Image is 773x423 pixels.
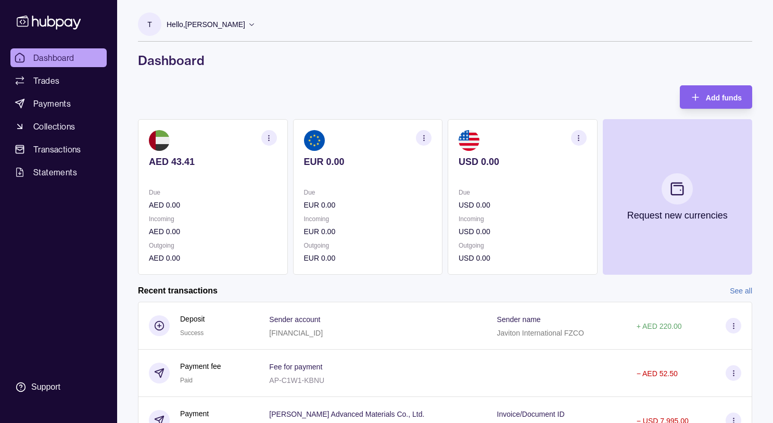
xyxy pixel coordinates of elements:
p: Request new currencies [627,210,728,221]
p: Deposit [180,313,205,325]
p: − AED 52.50 [637,369,678,378]
p: Payment fee [180,361,221,372]
p: USD 0.00 [459,226,587,237]
p: Outgoing [304,240,432,251]
p: Hello, [PERSON_NAME] [167,19,245,30]
span: Success [180,329,204,337]
p: Sender account [269,315,320,324]
p: Invoice/Document ID [497,410,565,418]
h2: Recent transactions [138,285,218,297]
p: Outgoing [149,240,277,251]
p: Payment [180,408,209,419]
span: Add funds [706,94,742,102]
a: Support [10,376,107,398]
span: Dashboard [33,52,74,64]
p: EUR 0.00 [304,226,432,237]
img: us [459,130,479,151]
span: Collections [33,120,75,133]
p: Incoming [459,213,587,225]
span: Payments [33,97,71,110]
img: ae [149,130,170,151]
p: Incoming [304,213,432,225]
p: AP-C1W1-KBNU [269,376,324,384]
p: EUR 0.00 [304,199,432,211]
button: Add funds [680,85,752,109]
img: eu [304,130,325,151]
p: Sender name [497,315,541,324]
a: Statements [10,163,107,182]
p: [PERSON_NAME] Advanced Materials Co., Ltd. [269,410,424,418]
p: AED 43.41 [149,156,277,168]
p: Due [304,187,432,198]
h1: Dashboard [138,52,752,69]
button: Request new currencies [603,119,753,275]
p: EUR 0.00 [304,252,432,264]
p: EUR 0.00 [304,156,432,168]
a: Trades [10,71,107,90]
p: [FINANCIAL_ID] [269,329,323,337]
p: USD 0.00 [459,156,587,168]
p: Incoming [149,213,277,225]
p: Fee for payment [269,363,322,371]
p: USD 0.00 [459,252,587,264]
a: Payments [10,94,107,113]
span: Statements [33,166,77,178]
a: See all [730,285,752,297]
p: T [147,19,152,30]
p: Due [459,187,587,198]
div: Support [31,381,60,393]
span: Paid [180,377,193,384]
p: + AED 220.00 [637,322,682,330]
span: Transactions [33,143,81,156]
p: Javiton International FZCO [497,329,584,337]
p: AED 0.00 [149,199,277,211]
span: Trades [33,74,59,87]
p: AED 0.00 [149,252,277,264]
p: Outgoing [459,240,587,251]
a: Dashboard [10,48,107,67]
p: Due [149,187,277,198]
a: Transactions [10,140,107,159]
p: USD 0.00 [459,199,587,211]
a: Collections [10,117,107,136]
p: AED 0.00 [149,226,277,237]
